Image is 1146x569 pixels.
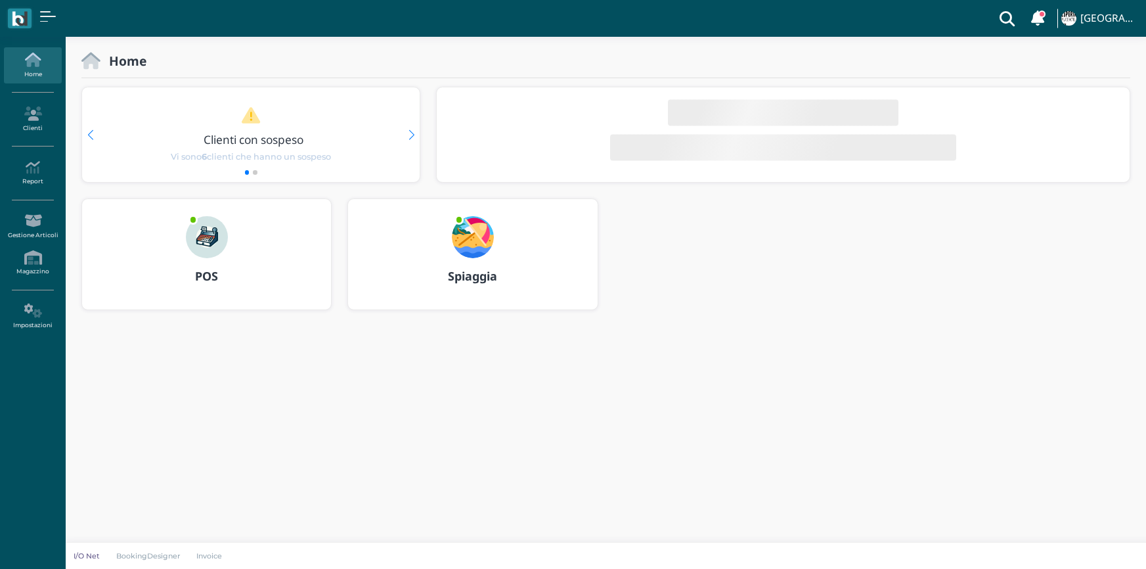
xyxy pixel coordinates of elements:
[4,208,61,244] a: Gestione Articoli
[82,87,420,182] div: 1 / 2
[4,155,61,191] a: Report
[186,216,228,258] img: ...
[4,298,61,334] a: Impostazioni
[448,268,497,284] b: Spiaggia
[107,106,395,163] a: Clienti con sospeso Vi sono6clienti che hanno un sospeso
[100,54,146,68] h2: Home
[81,198,332,326] a: ... POS
[347,198,598,326] a: ... Spiaggia
[1059,3,1138,34] a: ... [GEOGRAPHIC_DATA]
[1053,528,1135,558] iframe: Help widget launcher
[1061,11,1076,26] img: ...
[408,130,414,140] div: Next slide
[4,101,61,137] a: Clienti
[171,150,331,163] span: Vi sono clienti che hanno un sospeso
[4,245,61,281] a: Magazzino
[4,47,61,83] a: Home
[12,11,27,26] img: logo
[87,130,93,140] div: Previous slide
[452,216,494,258] img: ...
[195,268,218,284] b: POS
[1080,13,1138,24] h4: [GEOGRAPHIC_DATA]
[110,133,397,146] h3: Clienti con sospeso
[202,152,207,162] b: 6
